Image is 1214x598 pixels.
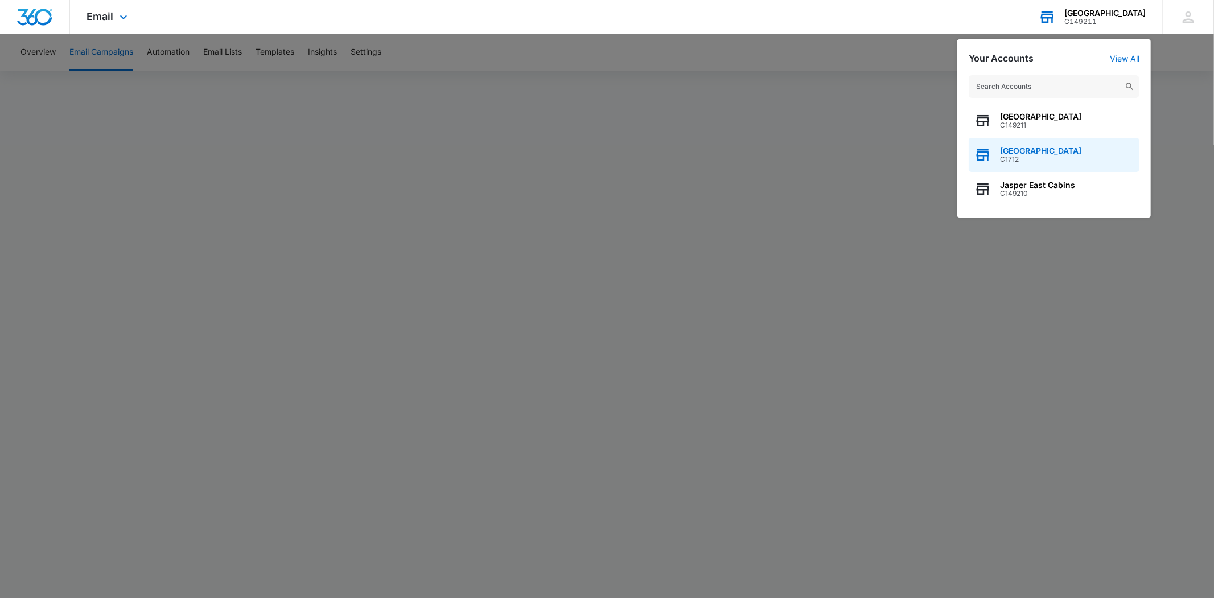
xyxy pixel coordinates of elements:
[1000,112,1081,121] span: [GEOGRAPHIC_DATA]
[1064,18,1146,26] div: account id
[1000,190,1075,198] span: C149210
[969,53,1034,64] h2: Your Accounts
[969,104,1139,138] button: [GEOGRAPHIC_DATA]C149211
[1000,121,1081,129] span: C149211
[969,75,1139,98] input: Search Accounts
[1000,155,1081,163] span: C1712
[1000,181,1075,190] span: Jasper East Cabins
[1064,9,1146,18] div: account name
[969,138,1139,172] button: [GEOGRAPHIC_DATA]C1712
[969,172,1139,206] button: Jasper East CabinsC149210
[1000,146,1081,155] span: [GEOGRAPHIC_DATA]
[87,10,114,22] span: Email
[1110,54,1139,63] a: View All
